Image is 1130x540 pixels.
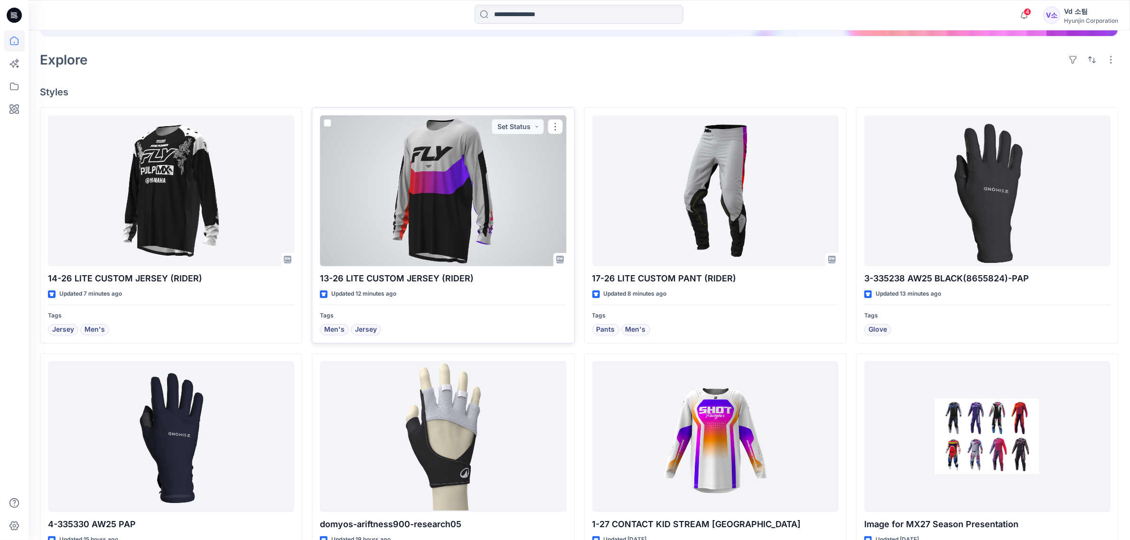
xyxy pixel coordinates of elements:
a: 3-335238 AW25 BLACK(8655824)-PAP [864,115,1111,266]
a: 1-27 CONTACT KID STREAM JERSEY [592,361,839,512]
p: 17-26 LITE CUSTOM PANT (RIDER) [592,272,839,285]
p: 4-335330 AW25 PAP [48,518,294,531]
span: 4 [1024,8,1031,16]
p: domyos-ariftness900-research05 [320,518,566,531]
span: Jersey [52,324,74,335]
p: Updated 13 minutes ago [876,289,941,299]
p: 1-27 CONTACT KID STREAM [GEOGRAPHIC_DATA] [592,518,839,531]
a: domyos-ariftness900-research05 [320,361,566,512]
p: Updated 7 minutes ago [59,289,122,299]
span: Men's [626,324,646,335]
a: 14-26 LITE CUSTOM JERSEY (RIDER) [48,115,294,266]
p: Updated 8 minutes ago [604,289,667,299]
p: Image for MX27 Season Presentation [864,518,1111,531]
p: 3-335238 AW25 BLACK(8655824)-PAP [864,272,1111,285]
h2: Explore [40,52,88,67]
div: V소 [1043,7,1060,24]
span: Glove [869,324,887,335]
a: Image for MX27 Season Presentation [864,361,1111,512]
a: 13-26 LITE CUSTOM JERSEY (RIDER) [320,115,566,266]
div: Hyunjin Corporation [1064,17,1118,24]
a: 17-26 LITE CUSTOM PANT (RIDER) [592,115,839,266]
p: 14-26 LITE CUSTOM JERSEY (RIDER) [48,272,294,285]
p: 13-26 LITE CUSTOM JERSEY (RIDER) [320,272,566,285]
p: Updated 12 minutes ago [331,289,396,299]
p: Tags [48,311,294,321]
span: Men's [84,324,105,335]
span: Men's [324,324,345,335]
p: Tags [320,311,566,321]
span: Jersey [355,324,377,335]
p: Tags [592,311,839,321]
h4: Styles [40,86,1119,98]
span: Pants [597,324,615,335]
a: 4-335330 AW25 PAP [48,361,294,512]
div: Vd 소팀 [1064,6,1118,17]
p: Tags [864,311,1111,321]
